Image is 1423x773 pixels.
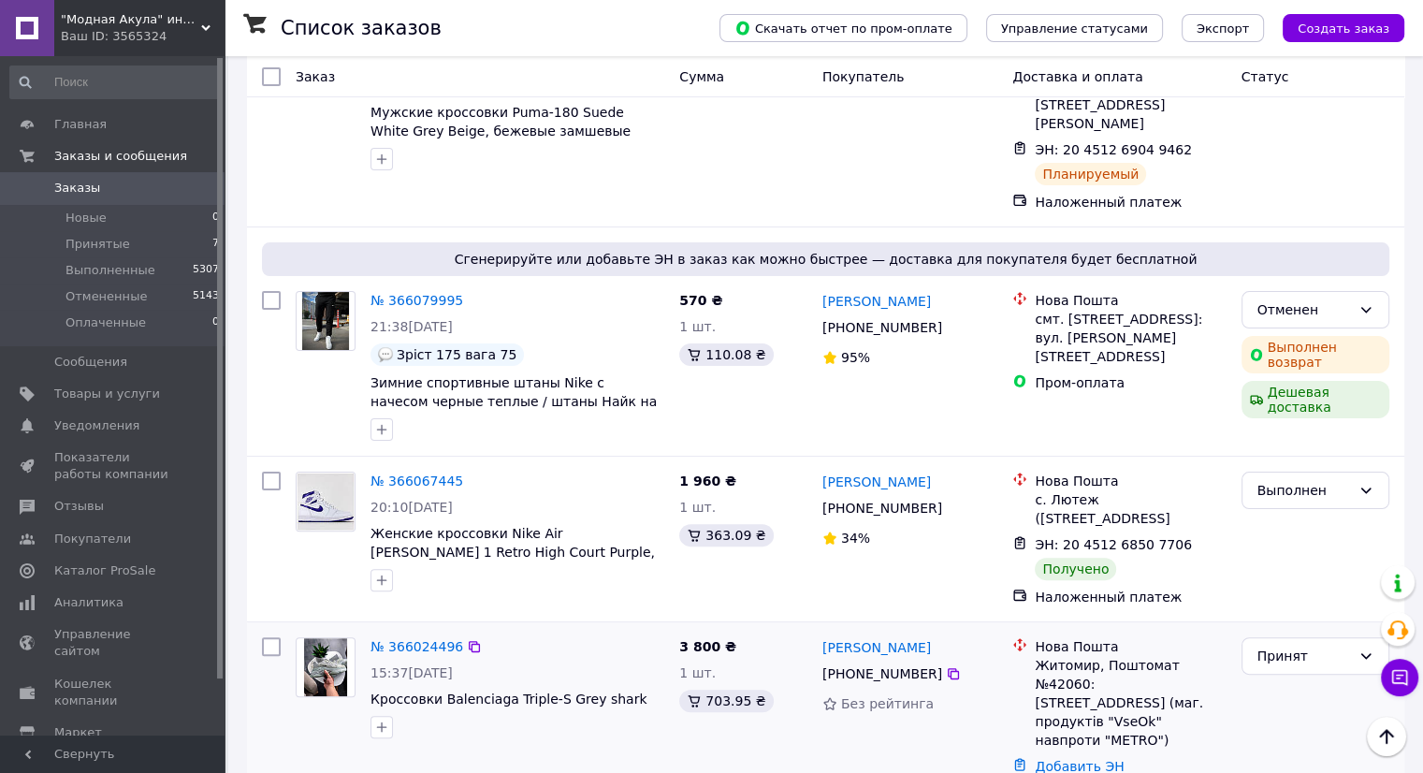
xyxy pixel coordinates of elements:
[1035,637,1226,656] div: Нова Пошта
[54,676,173,709] span: Кошелек компании
[61,11,201,28] span: "Модная Акула" интернет магазин одежды и обуви
[822,292,931,311] a: [PERSON_NAME]
[1035,291,1226,310] div: Нова Пошта
[1035,142,1192,157] span: ЭН: 20 4512 6904 9462
[296,291,356,351] a: Фото товару
[370,474,463,489] a: № 366067445
[370,665,453,680] span: 15:37[DATE]
[1001,22,1148,36] span: Управление статусами
[54,386,160,402] span: Товары и услуги
[1182,14,1264,42] button: Экспорт
[679,690,773,712] div: 703.95 ₴
[1035,472,1226,490] div: Нова Пошта
[1264,20,1404,35] a: Создать заказ
[65,236,130,253] span: Принятые
[841,531,870,546] span: 34%
[1257,480,1351,501] div: Выполнен
[1241,336,1389,373] div: Выполнен возврат
[370,500,453,515] span: 20:10[DATE]
[1035,310,1226,366] div: смт. [STREET_ADDRESS]: вул. [PERSON_NAME][STREET_ADDRESS]
[1035,163,1146,185] div: Планируемый
[370,105,631,157] a: Мужские кроссовки Puma-180 Suede White Grey Beige, бежевые замшевые кроссовки пума 180 shark
[193,262,219,279] span: 5307
[54,354,127,371] span: Сообщения
[1035,193,1226,211] div: Наложенный платеж
[986,14,1163,42] button: Управление статусами
[54,449,173,483] span: Показатели работы компании
[1035,537,1192,552] span: ЭН: 20 4512 6850 7706
[397,347,516,362] span: Зріст 175 вага 75
[370,319,453,334] span: 21:38[DATE]
[65,210,107,226] span: Новые
[370,375,657,428] a: Зимние спортивные штаны Nike с начесом черные теплые / штаны Найк на зиму на флисе черного цвета ...
[296,637,356,697] a: Фото товару
[54,724,102,741] span: Маркет
[1257,646,1351,666] div: Принят
[9,66,221,99] input: Поиск
[822,69,905,84] span: Покупатель
[679,474,736,489] span: 1 960 ₴
[841,350,870,365] span: 95%
[54,531,131,547] span: Покупатели
[54,148,187,165] span: Заказы и сообщения
[1241,381,1389,418] div: Дешевая доставка
[296,472,356,532] a: Фото товару
[370,639,463,654] a: № 366024496
[679,319,716,334] span: 1 шт.
[212,314,219,331] span: 0
[193,288,219,305] span: 5143
[54,116,107,133] span: Главная
[370,526,655,597] a: Женские кроссовки Nike Air [PERSON_NAME] 1 Retro High Court Purple, белые кожаные найк аир джорда...
[819,495,946,521] div: [PHONE_NUMBER]
[1367,717,1406,756] button: Наверх
[269,250,1382,269] span: Сгенерируйте или добавьте ЭН в заказ как можно быстрее — доставка для покупателя будет бесплатной
[54,498,104,515] span: Отзывы
[304,638,348,696] img: Фото товару
[679,69,724,84] span: Сумма
[212,210,219,226] span: 0
[378,347,393,362] img: :speech_balloon:
[370,293,463,308] a: № 366079995
[297,473,355,531] img: Фото товару
[679,524,773,547] div: 363.09 ₴
[679,665,716,680] span: 1 шт.
[679,500,716,515] span: 1 шт.
[281,17,442,39] h1: Список заказов
[54,417,139,434] span: Уведомления
[212,236,219,253] span: 7
[1012,69,1142,84] span: Доставка и оплата
[54,594,123,611] span: Аналитика
[822,473,931,491] a: [PERSON_NAME]
[1298,22,1389,36] span: Создать заказ
[1381,659,1418,696] button: Чат с покупателем
[54,626,173,660] span: Управление сайтом
[65,288,147,305] span: Отмененные
[296,69,335,84] span: Заказ
[679,639,736,654] span: 3 800 ₴
[822,638,931,657] a: [PERSON_NAME]
[1035,490,1226,528] div: с. Лютеж ([STREET_ADDRESS]
[65,262,155,279] span: Выполненные
[54,562,155,579] span: Каталог ProSale
[1197,22,1249,36] span: Экспорт
[1035,656,1226,750] div: Житомир, Поштомат №42060: [STREET_ADDRESS] (маг. продуктів "VseOk" навпроти "METRO")
[1035,588,1226,606] div: Наложенный платеж
[370,692,646,707] a: Кроссовки Balenciaga Triple-S Grey shark
[719,14,967,42] button: Скачать отчет по пром-оплате
[819,661,946,687] div: [PHONE_NUMBER]
[841,696,934,711] span: Без рейтинга
[65,314,146,331] span: Оплаченные
[679,343,773,366] div: 110.08 ₴
[734,20,952,36] span: Скачать отчет по пром-оплате
[819,314,946,341] div: [PHONE_NUMBER]
[1283,14,1404,42] button: Создать заказ
[61,28,225,45] div: Ваш ID: 3565324
[54,180,100,197] span: Заказы
[1035,558,1116,580] div: Получено
[302,292,348,350] img: Фото товару
[1257,299,1351,320] div: Отменен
